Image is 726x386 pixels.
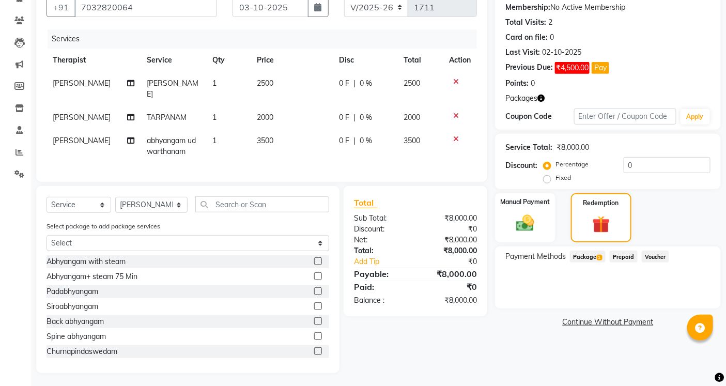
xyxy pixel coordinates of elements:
span: 0 F [339,78,349,89]
span: Packages [505,93,537,104]
div: Paid: [346,281,415,293]
div: Net: [346,235,415,245]
span: 2000 [404,113,420,122]
span: 2500 [404,79,420,88]
div: ₹0 [427,256,485,267]
div: Membership: [505,2,550,13]
div: Back abhyangam [47,316,104,327]
span: | [353,78,356,89]
span: TARPANAM [147,113,187,122]
input: Search or Scan [195,196,329,212]
div: ₹8,000.00 [415,295,485,306]
span: 0 % [360,135,372,146]
span: ₹4,500.00 [555,62,590,74]
span: Package [570,251,606,263]
label: Fixed [555,173,571,182]
a: Add Tip [346,256,427,267]
span: 0 % [360,112,372,123]
span: [PERSON_NAME] [53,136,111,145]
span: [PERSON_NAME] [53,113,111,122]
div: Discount: [346,224,415,235]
div: 02-10-2025 [542,47,581,58]
div: Siroabhyangam [47,301,98,312]
div: Total Visits: [505,17,546,28]
span: 1 [597,255,603,261]
th: Disc [333,49,397,72]
div: Sub Total: [346,213,415,224]
div: ₹8,000.00 [415,268,485,280]
div: Spine abhyangam [47,331,106,342]
div: Service Total: [505,142,552,153]
div: ₹8,000.00 [415,235,485,245]
input: Enter Offer / Coupon Code [574,109,676,125]
span: Prepaid [610,251,638,263]
div: ₹8,000.00 [415,245,485,256]
div: 2 [548,17,552,28]
div: Card on file: [505,32,548,43]
div: Points: [505,78,529,89]
span: 2500 [257,79,273,88]
span: 0 F [339,135,349,146]
div: Abhyangam+ steam 75 Min [47,271,137,282]
img: _cash.svg [511,213,540,234]
span: 0 % [360,78,372,89]
div: Padabhyangam [47,286,98,297]
span: | [353,112,356,123]
label: Select package to add package services [47,222,160,231]
label: Percentage [555,160,589,169]
div: Previous Due: [505,62,553,74]
span: 1 [213,113,217,122]
span: abhyangam udwarthanam [147,136,196,156]
a: Continue Without Payment [497,317,719,328]
div: Payable: [346,268,415,280]
span: | [353,135,356,146]
div: 0 [550,32,554,43]
th: Qty [207,49,251,72]
th: Therapist [47,49,141,72]
label: Manual Payment [501,197,550,207]
span: [PERSON_NAME] [53,79,111,88]
div: Total: [346,245,415,256]
span: 3500 [257,136,273,145]
img: _gift.svg [587,214,615,236]
label: Redemption [583,198,619,208]
div: 0 [531,78,535,89]
th: Price [251,49,333,72]
span: Payment Methods [505,251,566,262]
div: ₹8,000.00 [557,142,589,153]
div: Abhyangam with steam [47,256,126,267]
button: Apply [681,109,710,125]
div: Services [48,29,485,49]
div: ₹0 [415,281,485,293]
button: Pay [592,62,609,74]
span: Total [354,197,378,208]
div: ₹8,000.00 [415,213,485,224]
div: Last Visit: [505,47,540,58]
span: 1 [213,79,217,88]
div: Churnapindaswedam [47,346,117,357]
span: 0 F [339,112,349,123]
div: Coupon Code [505,111,574,122]
div: Discount: [505,160,537,171]
div: ₹0 [415,224,485,235]
th: Total [397,49,443,72]
span: 1 [213,136,217,145]
span: [PERSON_NAME] [147,79,198,99]
div: Balance : [346,295,415,306]
div: No Active Membership [505,2,710,13]
th: Action [443,49,477,72]
th: Service [141,49,207,72]
span: Voucher [642,251,669,263]
span: 3500 [404,136,420,145]
span: 2000 [257,113,273,122]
